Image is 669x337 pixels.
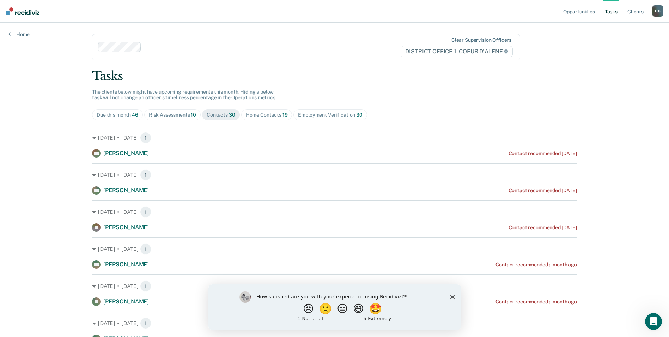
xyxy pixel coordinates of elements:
div: Employment Verification [298,112,362,118]
span: 1 [140,243,151,255]
div: Contact recommended [DATE] [509,150,577,156]
button: HB [652,5,663,17]
div: Contacts [207,112,235,118]
div: Contact recommended a month ago [495,262,577,268]
span: The clients below might have upcoming requirements this month. Hiding a below task will not chang... [92,89,276,101]
div: [DATE] • [DATE] 1 [92,169,577,181]
div: [DATE] • [DATE] 1 [92,243,577,255]
div: Tasks [92,69,577,83]
span: 1 [140,169,151,181]
span: 30 [356,112,363,118]
iframe: Survey by Kim from Recidiviz [208,284,461,330]
div: H B [652,5,663,17]
span: [PERSON_NAME] [103,298,149,305]
a: Home [8,31,30,37]
span: 1 [140,280,151,292]
div: Contact recommended [DATE] [509,225,577,231]
span: 30 [229,112,235,118]
div: [DATE] • [DATE] 1 [92,318,577,329]
div: [DATE] • [DATE] 1 [92,206,577,218]
span: DISTRICT OFFICE 1, COEUR D'ALENE [401,46,513,57]
iframe: Intercom live chat [645,313,662,330]
span: 1 [140,318,151,329]
span: 10 [191,112,196,118]
div: [DATE] • [DATE] 1 [92,132,577,143]
span: [PERSON_NAME] [103,150,149,156]
span: 19 [282,112,288,118]
span: [PERSON_NAME] [103,187,149,194]
div: Home Contacts [246,112,288,118]
span: 1 [140,132,151,143]
img: Recidiviz [6,7,39,15]
div: [DATE] • [DATE] 1 [92,280,577,292]
div: Contact recommended a month ago [495,299,577,305]
div: Due this month [97,112,138,118]
span: 1 [140,206,151,218]
span: [PERSON_NAME] [103,261,149,268]
span: [PERSON_NAME] [103,224,149,231]
div: Clear supervision officers [451,37,511,43]
div: Risk Assessments [149,112,196,118]
span: 46 [132,112,138,118]
div: Contact recommended [DATE] [509,188,577,194]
